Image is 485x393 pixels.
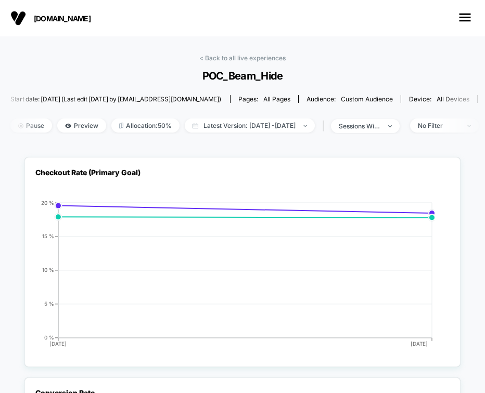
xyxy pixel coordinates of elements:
span: all devices [437,95,469,103]
img: end [467,125,471,127]
span: Preview [57,119,106,133]
div: No Filter [418,122,460,129]
span: Device: [401,95,477,103]
img: end [388,125,392,127]
span: | [320,119,331,134]
div: Checkout Rate (Primary Goal) [35,168,141,177]
div: sessions with impression [339,122,380,130]
span: Allocation: 50% [111,119,180,133]
img: end [18,123,23,128]
tspan: 0 % [44,335,54,341]
img: end [303,125,307,127]
tspan: [DATE] [49,340,67,347]
img: calendar [193,123,198,128]
div: CHECKOUT_RATE [22,200,437,356]
span: [DOMAIN_NAME] [34,14,138,23]
tspan: 20 % [41,200,54,206]
tspan: [DATE] [411,340,428,347]
span: Start date: [DATE] (Last edit [DATE] by [EMAIL_ADDRESS][DOMAIN_NAME]) [10,95,221,103]
span: POC_Beam_Hide [24,70,461,82]
span: Latest Version: [DATE] - [DATE] [185,119,315,133]
div: Pages: [238,95,290,103]
span: Pause [10,119,52,133]
tspan: 10 % [42,267,54,273]
span: all pages [263,95,290,103]
img: rebalance [119,123,123,128]
span: Custom Audience [341,95,393,103]
tspan: 15 % [42,233,54,240]
a: < Back to all live experiences [199,54,286,62]
div: Audience: [307,95,393,103]
img: Visually logo [10,10,26,26]
tspan: 5 % [44,301,54,307]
